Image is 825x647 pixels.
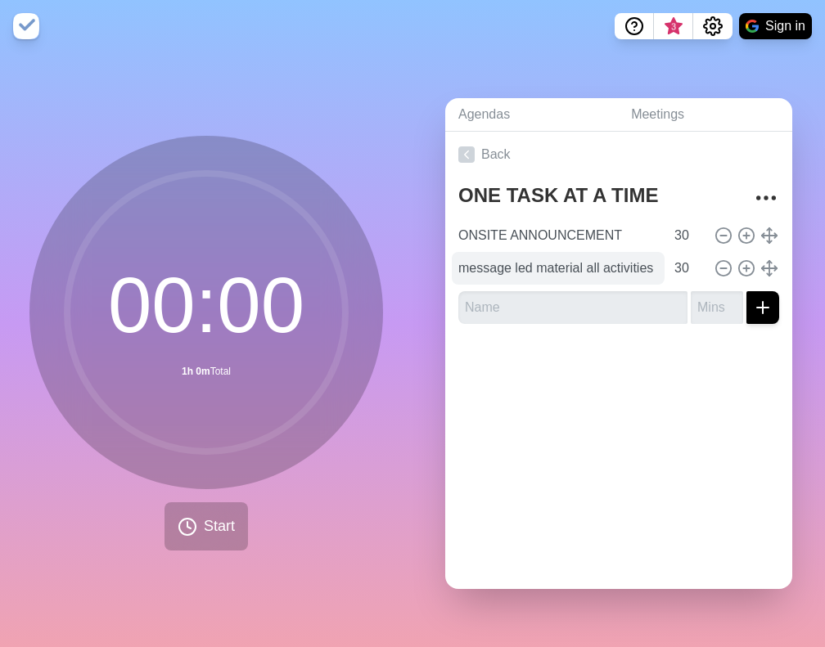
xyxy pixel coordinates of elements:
button: More [750,182,782,214]
input: Name [452,219,665,252]
button: Start [165,502,248,550]
input: Mins [691,291,743,324]
input: Mins [668,219,707,252]
a: Meetings [618,98,792,132]
button: What’s new [654,13,693,39]
input: Name [458,291,687,324]
a: Agendas [445,98,618,132]
span: Start [204,515,235,537]
button: Help [615,13,654,39]
input: Name [452,252,665,285]
img: timeblocks logo [13,13,39,39]
button: Sign in [739,13,812,39]
button: Settings [693,13,733,39]
input: Mins [668,252,707,285]
a: Back [445,132,792,177]
img: google logo [746,20,759,33]
span: 3 [667,20,680,34]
